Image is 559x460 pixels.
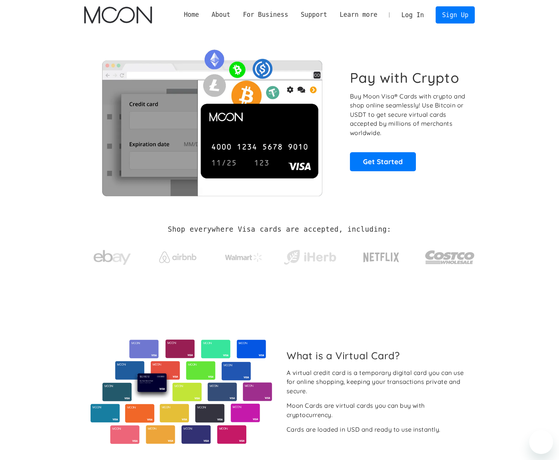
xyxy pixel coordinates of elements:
[84,44,339,196] img: Moon Cards let you spend your crypto anywhere Visa is accepted.
[350,152,416,171] a: Get Started
[89,339,273,444] img: Virtual cards from Moon
[436,6,474,23] a: Sign Up
[350,92,467,138] p: Buy Moon Visa® Cards with crypto and shop online seamlessly! Use Bitcoin or USDT to get secure vi...
[287,350,469,362] h2: What is a Virtual Card?
[205,10,237,19] div: About
[363,248,400,267] img: Netflix
[84,6,152,24] img: Moon Logo
[84,6,152,24] a: home
[150,244,206,267] a: Airbnb
[243,10,288,19] div: For Business
[94,246,131,269] img: ebay
[237,10,294,19] div: For Business
[287,368,469,396] div: A virtual credit card is a temporary digital card you can use for online shopping, keeping your t...
[282,240,338,271] a: iHerb
[287,425,440,434] div: Cards are loaded in USD and ready to use instantly.
[287,401,469,419] div: Moon Cards are virtual cards you can buy with cryptocurrency.
[225,253,262,262] img: Walmart
[168,225,391,234] h2: Shop everywhere Visa cards are accepted, including:
[282,248,338,267] img: iHerb
[212,10,231,19] div: About
[216,245,272,266] a: Walmart
[350,69,459,86] h1: Pay with Crypto
[294,10,333,19] div: Support
[529,430,553,454] iframe: Button to launch messaging window
[395,7,430,23] a: Log In
[348,241,415,270] a: Netflix
[178,10,205,19] a: Home
[425,236,475,275] a: Costco
[339,10,377,19] div: Learn more
[425,243,475,271] img: Costco
[84,238,140,273] a: ebay
[334,10,384,19] div: Learn more
[301,10,327,19] div: Support
[159,251,196,263] img: Airbnb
